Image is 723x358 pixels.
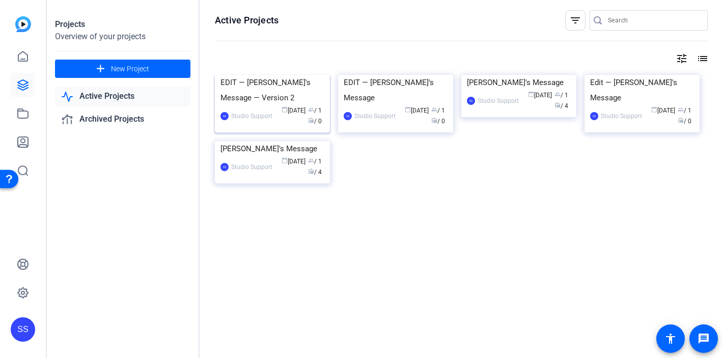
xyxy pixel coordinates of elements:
[478,96,519,106] div: Studio Support
[601,111,642,121] div: Studio Support
[405,106,411,113] span: calendar_today
[678,107,691,114] span: / 1
[467,97,475,105] div: SS
[308,158,322,165] span: / 1
[590,112,598,120] div: SS
[344,75,448,105] div: EDIT — [PERSON_NAME]'s Message
[308,169,322,176] span: / 4
[308,106,314,113] span: group
[308,107,322,114] span: / 1
[651,106,657,113] span: calendar_today
[467,75,571,90] div: [PERSON_NAME]'s Message
[215,14,279,26] h1: Active Projects
[282,158,305,165] span: [DATE]
[220,112,229,120] div: SS
[664,333,677,345] mat-icon: accessibility
[220,163,229,171] div: SS
[698,333,710,345] mat-icon: message
[354,111,396,121] div: Studio Support
[528,92,552,99] span: [DATE]
[696,52,708,65] mat-icon: list
[528,91,534,97] span: calendar_today
[11,317,35,342] div: SS
[554,92,568,99] span: / 1
[431,107,445,114] span: / 1
[231,162,272,172] div: Studio Support
[308,117,314,123] span: radio
[431,106,437,113] span: group
[431,118,445,125] span: / 0
[282,106,288,113] span: calendar_today
[554,102,568,109] span: / 4
[15,16,31,32] img: blue-gradient.svg
[231,111,272,121] div: Studio Support
[590,75,694,105] div: Edit — [PERSON_NAME]'s Message
[220,141,324,156] div: [PERSON_NAME]'s Message
[55,60,190,78] button: New Project
[220,75,324,105] div: EDIT — [PERSON_NAME]'s Message — Version 2
[55,109,190,130] a: Archived Projects
[282,157,288,163] span: calendar_today
[431,117,437,123] span: radio
[678,117,684,123] span: radio
[554,91,561,97] span: group
[676,52,688,65] mat-icon: tune
[111,64,149,74] span: New Project
[344,112,352,120] div: SS
[678,106,684,113] span: group
[678,118,691,125] span: / 0
[55,31,190,43] div: Overview of your projects
[55,18,190,31] div: Projects
[554,102,561,108] span: radio
[55,86,190,107] a: Active Projects
[308,118,322,125] span: / 0
[405,107,429,114] span: [DATE]
[94,63,107,75] mat-icon: add
[651,107,675,114] span: [DATE]
[282,107,305,114] span: [DATE]
[308,157,314,163] span: group
[569,14,581,26] mat-icon: filter_list
[308,168,314,174] span: radio
[608,14,700,26] input: Search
